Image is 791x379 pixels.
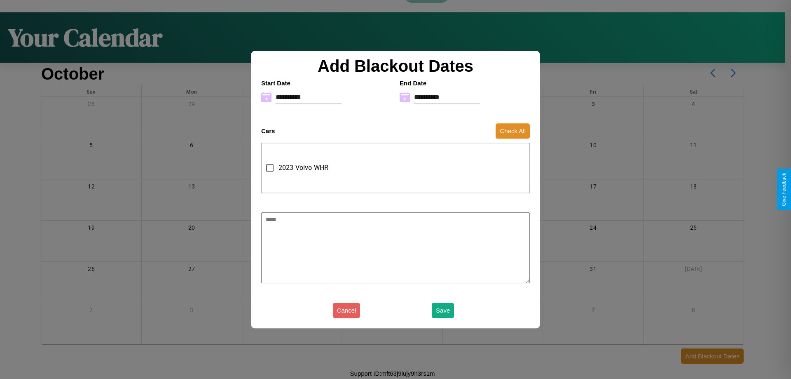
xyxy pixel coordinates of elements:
button: Save [432,303,454,318]
h4: End Date [400,80,530,87]
h4: Start Date [261,80,391,87]
h2: Add Blackout Dates [257,57,534,75]
div: Give Feedback [781,173,787,206]
h4: Cars [261,127,275,134]
button: Check All [496,123,530,139]
button: Cancel [333,303,360,318]
span: 2023 Volvo WHR [278,163,328,173]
